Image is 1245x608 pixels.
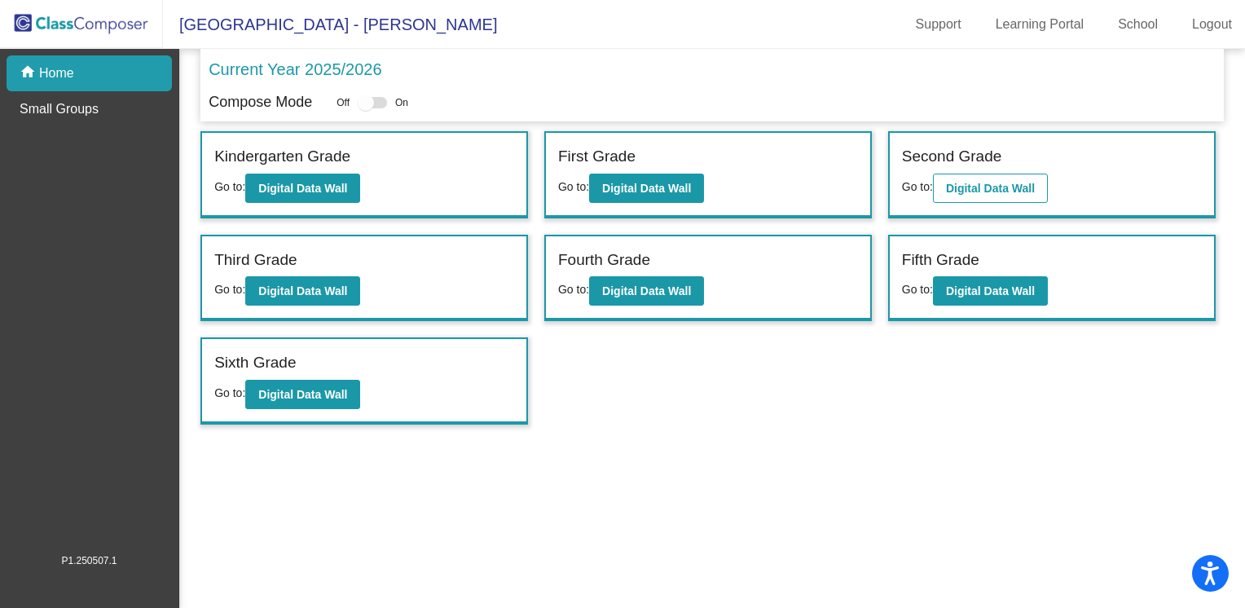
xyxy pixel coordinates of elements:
[214,386,245,399] span: Go to:
[1105,11,1171,37] a: School
[214,283,245,296] span: Go to:
[558,145,636,169] label: First Grade
[602,284,691,297] b: Digital Data Wall
[163,11,497,37] span: [GEOGRAPHIC_DATA] - [PERSON_NAME]
[209,57,381,82] p: Current Year 2025/2026
[1179,11,1245,37] a: Logout
[946,182,1035,195] b: Digital Data Wall
[245,174,360,203] button: Digital Data Wall
[902,249,979,272] label: Fifth Grade
[258,284,347,297] b: Digital Data Wall
[245,276,360,306] button: Digital Data Wall
[589,174,704,203] button: Digital Data Wall
[214,145,350,169] label: Kindergarten Grade
[902,145,1002,169] label: Second Grade
[558,180,589,193] span: Go to:
[902,283,933,296] span: Go to:
[337,95,350,110] span: Off
[558,283,589,296] span: Go to:
[558,249,650,272] label: Fourth Grade
[983,11,1098,37] a: Learning Portal
[258,388,347,401] b: Digital Data Wall
[20,99,99,119] p: Small Groups
[902,180,933,193] span: Go to:
[903,11,974,37] a: Support
[933,174,1048,203] button: Digital Data Wall
[946,284,1035,297] b: Digital Data Wall
[209,91,312,113] p: Compose Mode
[245,380,360,409] button: Digital Data Wall
[214,249,297,272] label: Third Grade
[214,180,245,193] span: Go to:
[589,276,704,306] button: Digital Data Wall
[395,95,408,110] span: On
[602,182,691,195] b: Digital Data Wall
[39,64,74,83] p: Home
[20,64,39,83] mat-icon: home
[258,182,347,195] b: Digital Data Wall
[933,276,1048,306] button: Digital Data Wall
[214,351,296,375] label: Sixth Grade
